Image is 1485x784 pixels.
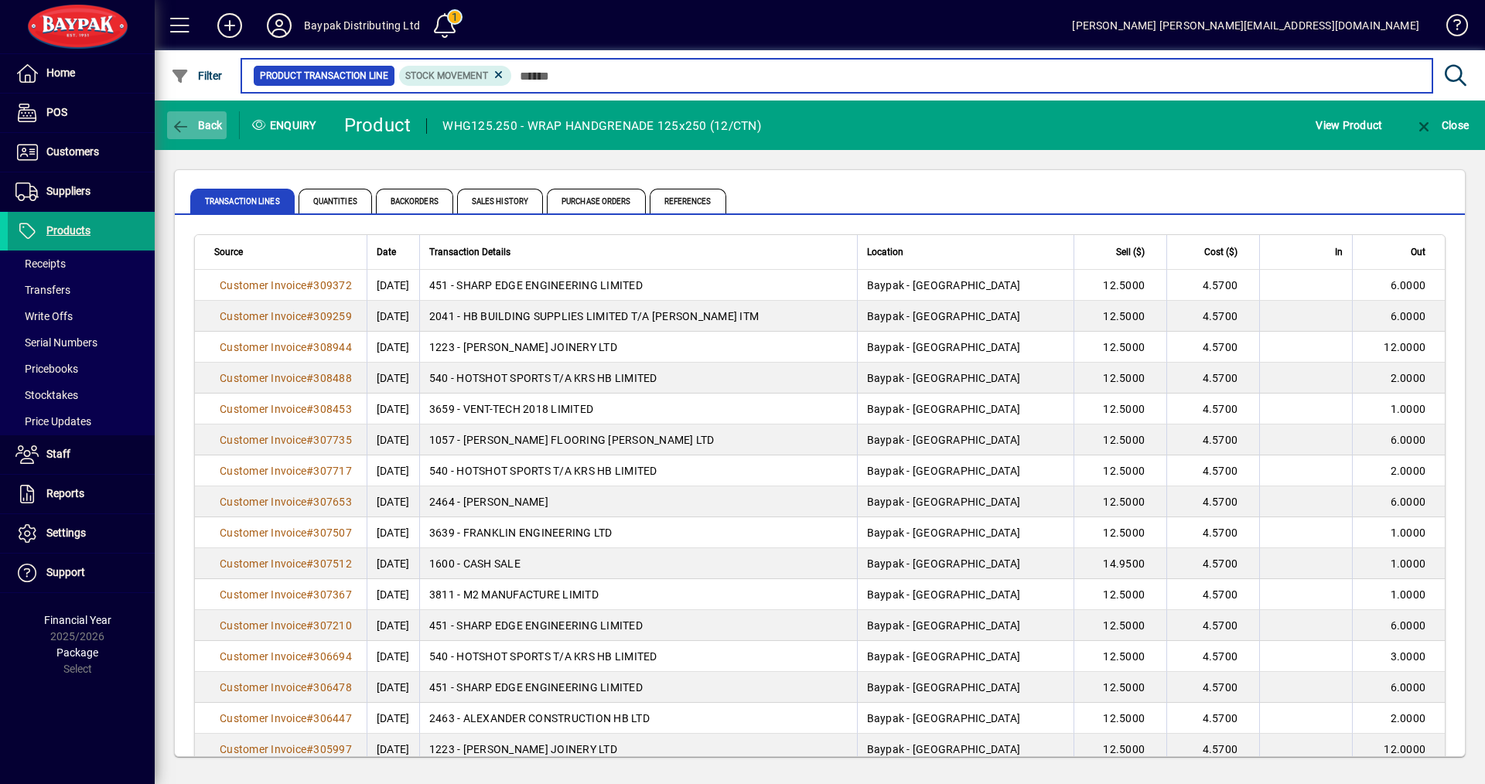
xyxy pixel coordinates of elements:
a: Customer Invoice#306447 [214,710,357,727]
span: Filter [171,70,223,82]
span: Customer Invoice [220,650,306,663]
td: 2463 - ALEXANDER CONSTRUCTION HB LTD [419,703,857,734]
span: Customer Invoice [220,743,306,755]
span: 6.0000 [1391,434,1426,446]
a: Staff [8,435,155,474]
span: Product Transaction Line [260,68,388,84]
span: Financial Year [44,614,111,626]
td: 4.5700 [1166,270,1259,301]
span: 12.0000 [1384,743,1425,755]
span: Customer Invoice [220,372,306,384]
span: 307507 [313,527,352,539]
span: Customer Invoice [220,588,306,601]
span: # [306,557,313,570]
span: Close [1415,119,1469,131]
td: 4.5700 [1166,672,1259,703]
a: Customer Invoice#308453 [214,401,357,418]
span: Stock movement [405,70,488,81]
td: 12.5000 [1074,734,1166,765]
td: 14.9500 [1074,548,1166,579]
span: Date [377,244,396,261]
span: Baypak - [GEOGRAPHIC_DATA] [867,712,1021,724]
a: Customer Invoice#307717 [214,462,357,479]
span: Sell ($) [1116,244,1145,261]
td: 4.5700 [1166,548,1259,579]
td: 12.5000 [1074,270,1166,301]
a: Customer Invoice#306694 [214,648,357,665]
span: 6.0000 [1391,279,1426,291]
span: 6.0000 [1391,681,1426,694]
span: 6.0000 [1391,496,1426,508]
td: 1600 - CASH SALE [419,548,857,579]
span: Pricebooks [15,363,78,375]
div: Baypak Distributing Ltd [304,13,420,38]
span: Customer Invoice [220,496,306,508]
span: 6.0000 [1391,619,1426,632]
a: Pricebooks [8,356,155,382]
span: # [306,712,313,724]
td: 4.5700 [1166,363,1259,394]
span: References [650,189,726,213]
td: [DATE] [367,424,419,455]
span: Backorders [376,189,453,213]
span: View Product [1316,113,1382,138]
span: Baypak - [GEOGRAPHIC_DATA] [867,372,1021,384]
span: Baypak - [GEOGRAPHIC_DATA] [867,527,1021,539]
span: Baypak - [GEOGRAPHIC_DATA] [867,310,1021,322]
span: Customer Invoice [220,434,306,446]
span: 305997 [313,743,352,755]
td: 451 - SHARP EDGE ENGINEERING LIMITED [419,610,857,641]
span: Customers [46,145,99,158]
span: # [306,496,313,508]
span: Baypak - [GEOGRAPHIC_DATA] [867,279,1021,291]
div: [PERSON_NAME] [PERSON_NAME][EMAIL_ADDRESS][DOMAIN_NAME] [1072,13,1419,38]
a: Price Updates [8,408,155,435]
span: 306694 [313,650,352,663]
td: 12.5000 [1074,579,1166,610]
a: Customer Invoice#306478 [214,679,357,696]
span: Customer Invoice [220,527,306,539]
td: 2464 - [PERSON_NAME] [419,486,857,517]
span: Baypak - [GEOGRAPHIC_DATA] [867,403,1021,415]
a: Customer Invoice#307367 [214,586,357,603]
span: Source [214,244,243,261]
td: 4.5700 [1166,394,1259,424]
span: # [306,434,313,446]
span: 1.0000 [1391,588,1426,601]
span: # [306,279,313,291]
a: Home [8,54,155,93]
button: Close [1411,111,1473,139]
a: Customers [8,133,155,172]
span: Home [46,66,75,79]
div: WHG125.250 - WRAP HANDGRENADE 125x250 (12/CTN) [442,114,761,138]
span: Baypak - [GEOGRAPHIC_DATA] [867,465,1021,477]
span: Reports [46,487,84,499]
td: [DATE] [367,363,419,394]
td: 12.5000 [1074,517,1166,548]
a: Customer Invoice#307507 [214,524,357,541]
td: 12.5000 [1074,610,1166,641]
button: Filter [167,62,227,90]
span: Baypak - [GEOGRAPHIC_DATA] [867,434,1021,446]
button: Add [205,12,254,39]
span: 307512 [313,557,352,570]
div: Location [867,244,1064,261]
span: Baypak - [GEOGRAPHIC_DATA] [867,557,1021,570]
td: 12.5000 [1074,332,1166,363]
span: Location [867,244,903,261]
td: [DATE] [367,672,419,703]
span: Write Offs [15,310,73,322]
span: 309259 [313,310,352,322]
span: # [306,681,313,694]
td: [DATE] [367,270,419,301]
td: [DATE] [367,301,419,332]
span: Baypak - [GEOGRAPHIC_DATA] [867,341,1021,353]
td: 4.5700 [1166,517,1259,548]
span: Transaction Details [429,244,510,261]
span: 1.0000 [1391,403,1426,415]
span: # [306,403,313,415]
td: 2041 - HB BUILDING SUPPLIES LIMITED T/A [PERSON_NAME] ITM [419,301,857,332]
td: [DATE] [367,548,419,579]
a: Receipts [8,251,155,277]
app-page-header-button: Close enquiry [1398,111,1485,139]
